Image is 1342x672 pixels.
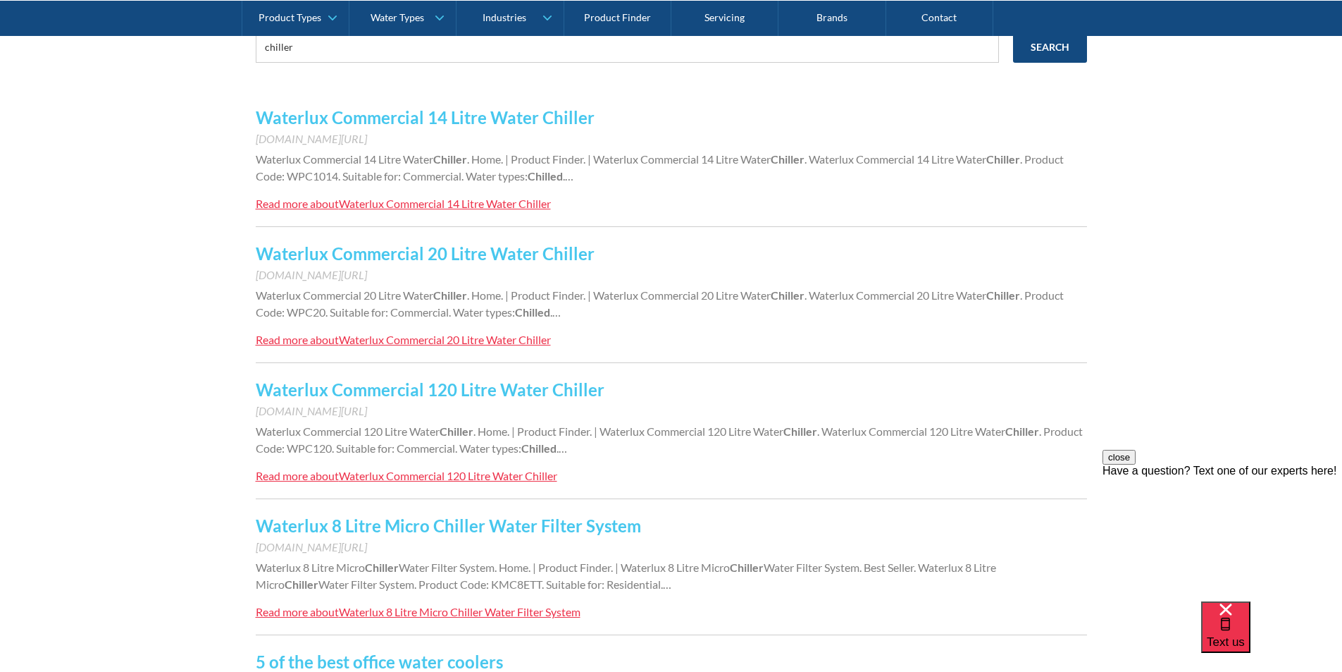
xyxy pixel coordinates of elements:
a: Waterlux Commercial 120 Litre Water Chiller [256,379,604,400]
strong: Chiller [440,424,473,438]
a: Read more aboutWaterlux 8 Litre Micro Chiller Water Filter System [256,604,580,621]
a: Read more aboutWaterlux Commercial 120 Litre Water Chiller [256,468,557,484]
strong: Chiller [986,288,1020,302]
strong: Chiller [433,288,467,302]
span: . Product Code: WPC120. Suitable for: Commercial. Water types: [256,424,1083,455]
span: Waterlux Commercial 20 Litre Water [256,288,433,302]
span: . Waterlux Commercial 120 Litre Water [817,424,1005,438]
strong: Chiller [1005,424,1039,438]
strong: Chiller [730,561,764,574]
span: … [552,305,561,319]
a: Read more aboutWaterlux Commercial 14 Litre Water Chiller [256,195,551,212]
a: Waterlux Commercial 20 Litre Water Chiller [256,243,595,264]
span: . Product Code: WPC20. Suitable for: Commercial. Water types: [256,288,1064,319]
span: . [563,169,565,183]
span: Waterlux 8 Litre Micro [256,561,365,574]
a: Read more aboutWaterlux Commercial 20 Litre Water Chiller [256,331,551,348]
div: Industries [483,11,526,23]
span: . Product Code: WPC1014. Suitable for: Commercial. Water types: [256,152,1064,183]
span: Waterlux Commercial 14 Litre Water [256,152,433,166]
span: . Home. | Product Finder. | Waterlux Commercial 14 Litre Water [467,152,771,166]
a: Waterlux Commercial 14 Litre Water Chiller [256,107,595,128]
div: [DOMAIN_NAME][URL] [256,539,1087,556]
iframe: podium webchat widget bubble [1201,601,1342,672]
div: Read more about [256,197,339,210]
span: … [559,441,567,455]
span: . Home. | Product Finder. | Waterlux Commercial 20 Litre Water [467,288,771,302]
strong: Chiller [986,152,1020,166]
div: Water Types [371,11,424,23]
span: . Waterlux Commercial 20 Litre Water [804,288,986,302]
span: . Home. | Product Finder. | Waterlux Commercial 120 Litre Water [473,424,783,438]
span: Waterlux Commercial 120 Litre Water [256,424,440,438]
iframe: podium webchat widget prompt [1102,450,1342,619]
span: . Waterlux Commercial 14 Litre Water [804,152,986,166]
span: … [565,169,573,183]
span: . [557,441,559,455]
strong: Chilled [528,169,563,183]
div: Waterlux Commercial 120 Litre Water Chiller [339,469,557,482]
span: Water Filter System. Best Seller. Waterlux 8 Litre Micro [256,561,996,591]
div: [DOMAIN_NAME][URL] [256,130,1087,147]
div: Waterlux Commercial 14 Litre Water Chiller [339,197,551,210]
strong: Chiller [771,288,804,302]
div: Product Types [259,11,321,23]
strong: Chiller [285,578,318,591]
span: Water Filter System. Product Code: KMC8ETT. Suitable for: Residential. [318,578,663,591]
div: [DOMAIN_NAME][URL] [256,267,1087,283]
strong: Chiller [433,152,467,166]
span: … [663,578,671,591]
div: Waterlux 8 Litre Micro Chiller Water Filter System [339,605,580,618]
input: e.g. chilled water cooler [256,31,999,63]
span: Water Filter System. Home. | Product Finder. | Waterlux 8 Litre Micro [399,561,730,574]
input: Search [1013,31,1087,63]
span: . [550,305,552,319]
a: Waterlux 8 Litre Micro Chiller Water Filter System [256,515,641,536]
div: Waterlux Commercial 20 Litre Water Chiller [339,333,551,346]
strong: Chiller [365,561,399,574]
div: Read more about [256,469,339,482]
div: Read more about [256,333,339,346]
strong: Chiller [783,424,817,438]
strong: Chilled [521,441,557,455]
a: 5 of the best office water coolers [256,652,503,672]
strong: Chilled [515,305,550,319]
div: [DOMAIN_NAME][URL] [256,403,1087,420]
strong: Chiller [771,152,804,166]
div: Read more about [256,605,339,618]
